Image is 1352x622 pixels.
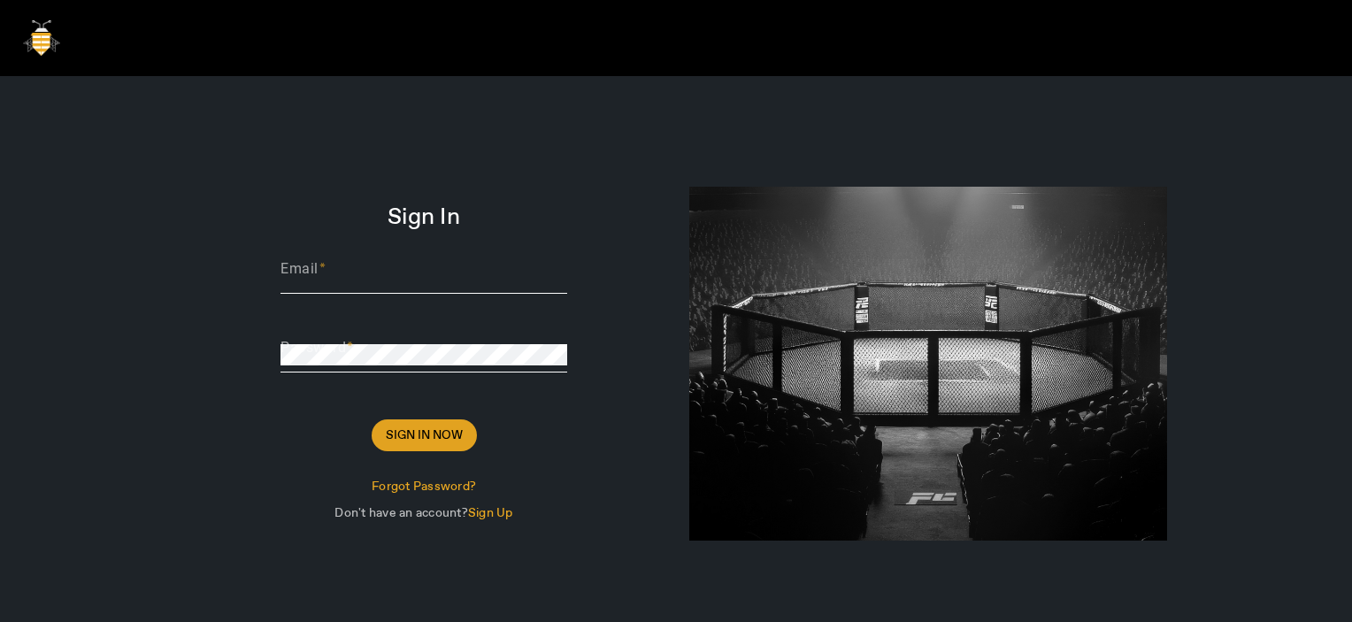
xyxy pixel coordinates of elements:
button: Sign In Now [372,419,477,451]
mat-label: Password [280,339,346,356]
span: Forgot Password? [372,478,476,495]
mat-label: Email [280,260,319,277]
span: Don't have an account? [334,505,468,521]
span: Sign In Now [386,426,463,444]
span: Sign In [388,209,460,227]
span: Sign Up [468,505,513,521]
img: bigbee-logo.png [14,12,69,65]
